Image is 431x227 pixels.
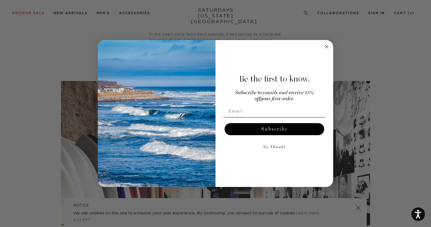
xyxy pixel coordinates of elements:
input: Email [223,105,325,117]
span: Be the first to know. [239,74,310,84]
button: Subscribe [225,123,324,135]
button: No Thanks [223,141,325,153]
span: Subscribe to emails and receive 15% [235,90,314,95]
span: your first order. [260,96,294,101]
button: Close dialog [323,43,330,50]
img: underline [223,117,325,117]
img: 125c788d-000d-4f3e-b05a-1b92b2a23ec9.jpeg [98,40,215,187]
span: off [255,96,260,101]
